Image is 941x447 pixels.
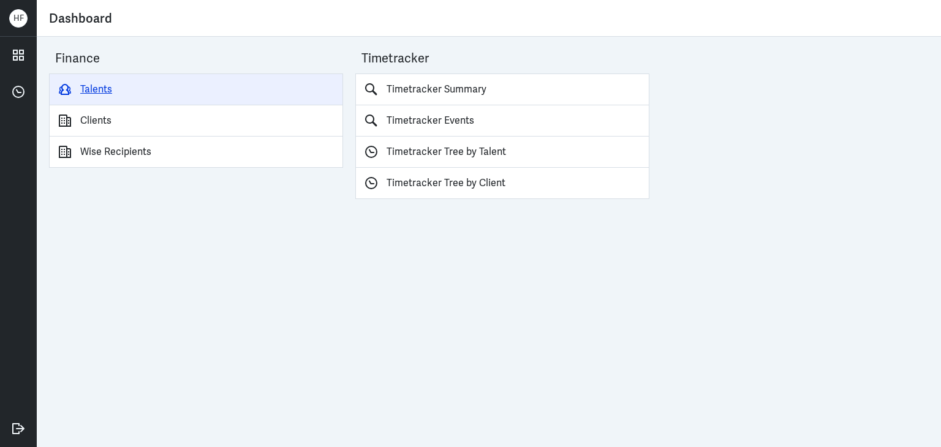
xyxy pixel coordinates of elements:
[355,137,649,168] a: Timetracker Tree by Talent
[355,105,649,137] a: Timetracker Events
[355,168,649,199] a: Timetracker Tree by Client
[9,9,28,28] div: H F
[49,6,929,30] div: Dashboard
[55,49,343,73] div: Finance
[49,105,343,137] a: Clients
[361,49,649,73] div: Timetracker
[49,73,343,105] a: Talents
[49,137,343,168] a: Wise Recipients
[355,73,649,105] a: Timetracker Summary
